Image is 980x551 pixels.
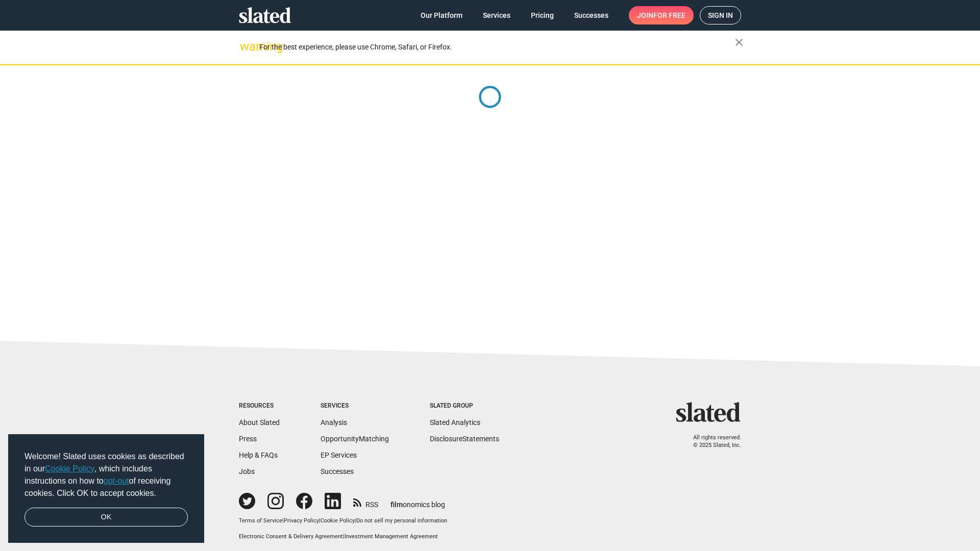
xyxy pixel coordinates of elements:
[483,6,510,24] span: Services
[239,402,280,410] div: Resources
[653,6,685,24] span: for free
[321,418,347,427] a: Analysis
[390,492,445,510] a: filmonomics blog
[321,435,389,443] a: OpportunityMatching
[682,434,741,449] p: All rights reserved. © 2025 Slated, Inc.
[345,533,438,540] a: Investment Management Agreement
[629,6,694,24] a: Joinfor free
[321,517,355,524] a: Cookie Policy
[24,508,188,527] a: dismiss cookie message
[239,451,278,459] a: Help & FAQs
[412,6,471,24] a: Our Platform
[45,464,94,473] a: Cookie Policy
[8,434,204,543] div: cookieconsent
[239,467,255,475] a: Jobs
[240,40,252,53] mat-icon: warning
[356,517,447,525] button: Do not sell my personal information
[430,418,480,427] a: Slated Analytics
[284,517,319,524] a: Privacy Policy
[390,500,403,509] span: film
[24,450,188,499] span: Welcome! Slated uses cookies as described in our , which includes instructions on how to of recei...
[700,6,741,24] a: Sign in
[239,418,280,427] a: About Slated
[421,6,462,24] span: Our Platform
[239,533,343,540] a: Electronic Consent & Delivery Agreement
[353,494,378,510] a: RSS
[104,477,129,485] a: opt-out
[282,517,284,524] span: |
[319,517,321,524] span: |
[355,517,356,524] span: |
[531,6,554,24] span: Pricing
[566,6,617,24] a: Successes
[430,402,499,410] div: Slated Group
[733,36,745,48] mat-icon: close
[708,7,733,24] span: Sign in
[321,451,357,459] a: EP Services
[523,6,562,24] a: Pricing
[430,435,499,443] a: DisclosureStatements
[239,435,257,443] a: Press
[637,6,685,24] span: Join
[321,467,354,475] a: Successes
[343,533,345,540] span: |
[259,40,735,54] div: For the best experience, please use Chrome, Safari, or Firefox.
[239,517,282,524] a: Terms of Service
[475,6,519,24] a: Services
[574,6,608,24] span: Successes
[321,402,389,410] div: Services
